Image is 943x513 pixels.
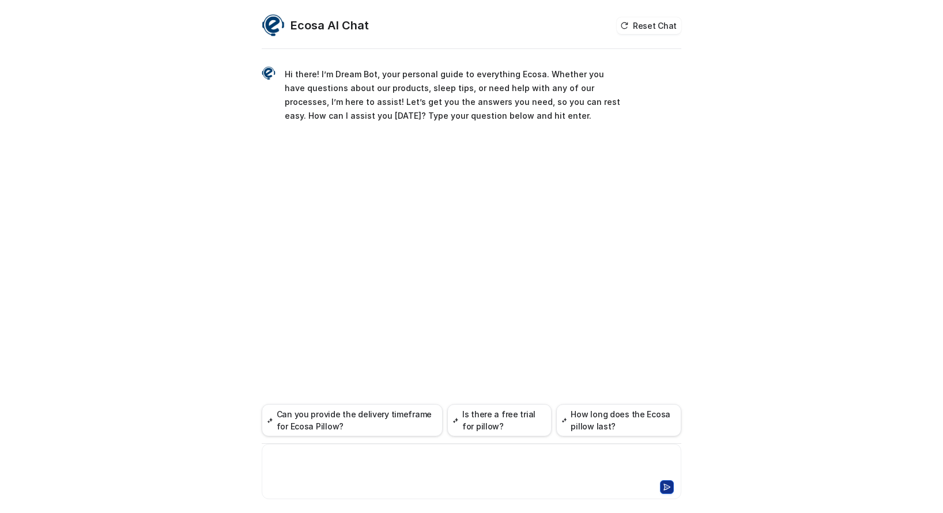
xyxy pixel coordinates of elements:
[291,17,369,33] h2: Ecosa AI Chat
[617,17,681,34] button: Reset Chat
[262,14,285,37] img: Widget
[262,66,276,80] img: Widget
[262,404,443,436] button: Can you provide the delivery timeframe for Ecosa Pillow?
[285,67,622,123] p: Hi there! I’m Dream Bot, your personal guide to everything Ecosa. Whether you have questions abou...
[556,404,681,436] button: How long does the Ecosa pillow last?
[447,404,552,436] button: Is there a free trial for pillow?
